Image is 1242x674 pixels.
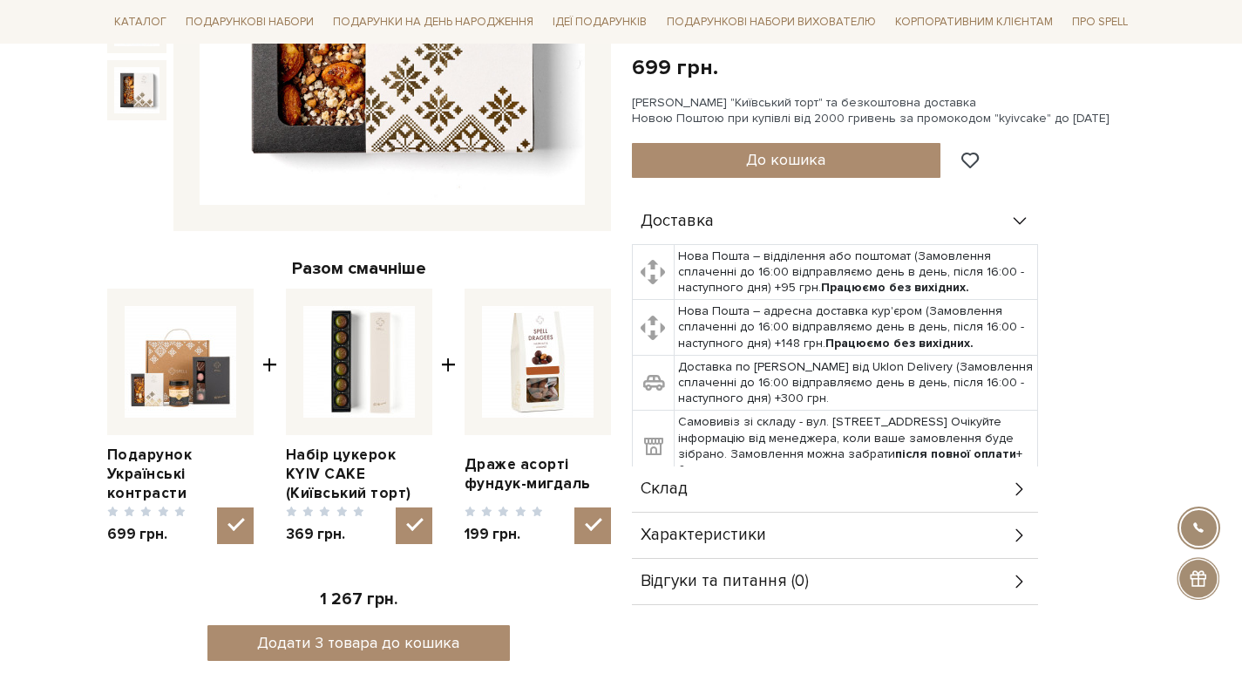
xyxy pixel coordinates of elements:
span: 699 грн. [107,525,187,544]
div: 699 грн. [632,54,718,81]
span: Відгуки та питання (0) [641,574,809,589]
a: Подарункові набори вихователю [660,7,883,37]
a: Подарунок Українські контрасти [107,446,254,503]
span: До кошика [746,150,825,169]
img: Подарунок Українські контрасти [114,67,159,112]
a: Про Spell [1065,9,1135,36]
a: Подарунки на День народження [326,9,540,36]
span: Характеристики [641,528,766,543]
a: Набір цукерок KYIV CAKE (Київський торт) [286,446,432,503]
td: Доставка по [PERSON_NAME] від Uklon Delivery (Замовлення сплаченні до 16:00 відправляємо день в д... [674,355,1037,411]
b: після повної оплати [895,446,1016,461]
a: Каталог [107,9,173,36]
td: Самовивіз зі складу - вул. [STREET_ADDRESS] Очікуйте інформацію від менеджера, коли ваше замовлен... [674,411,1037,482]
span: 369 грн. [286,525,365,544]
td: Нова Пошта – адресна доставка кур'єром (Замовлення сплаченні до 16:00 відправляємо день в день, п... [674,300,1037,356]
b: Працюємо без вихідних. [825,336,974,351]
b: Працюємо без вихідних. [821,280,969,295]
div: Разом смачніше [107,257,611,280]
a: Подарункові набори [179,9,321,36]
button: Додати 3 товара до кошика [207,625,510,661]
span: Доставка [641,214,714,229]
button: До кошика [632,143,941,178]
span: + [441,289,456,544]
td: Нова Пошта – відділення або поштомат (Замовлення сплаченні до 16:00 відправляємо день в день, піс... [674,244,1037,300]
span: 1 267 грн. [320,589,397,609]
a: Ідеї подарунків [546,9,654,36]
a: Драже асорті фундук-мигдаль [465,455,611,494]
img: Драже асорті фундук-мигдаль [482,306,594,418]
img: Подарунок Українські контрасти [125,306,236,418]
a: Корпоративним клієнтам [888,7,1060,37]
div: [PERSON_NAME] "Київський торт" та безкоштовна доставка Новою Поштою при купівлі від 2000 гривень ... [632,95,1136,126]
span: 199 грн. [465,525,544,544]
img: Набір цукерок KYIV CAKE (Київський торт) [303,306,415,418]
span: + [262,289,277,544]
span: Склад [641,481,688,497]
